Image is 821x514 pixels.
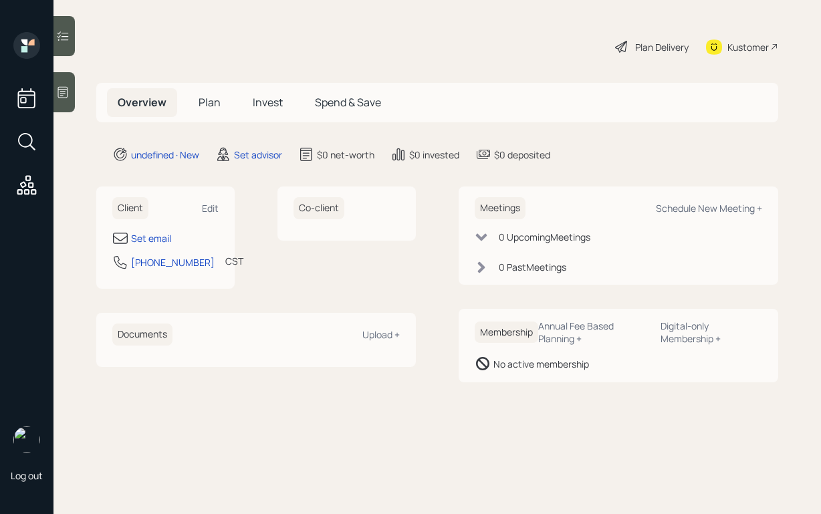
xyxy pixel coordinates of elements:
[118,95,166,110] span: Overview
[131,231,171,245] div: Set email
[362,328,400,341] div: Upload +
[199,95,221,110] span: Plan
[538,319,650,345] div: Annual Fee Based Planning +
[131,255,215,269] div: [PHONE_NUMBER]
[494,148,550,162] div: $0 deposited
[234,148,282,162] div: Set advisor
[409,148,459,162] div: $0 invested
[475,322,538,344] h6: Membership
[475,197,525,219] h6: Meetings
[315,95,381,110] span: Spend & Save
[11,469,43,482] div: Log out
[656,202,762,215] div: Schedule New Meeting +
[131,148,199,162] div: undefined · New
[499,230,590,244] div: 0 Upcoming Meeting s
[493,357,589,371] div: No active membership
[225,254,243,268] div: CST
[727,40,769,54] div: Kustomer
[13,426,40,453] img: robby-grisanti-headshot.png
[294,197,344,219] h6: Co-client
[112,324,172,346] h6: Documents
[253,95,283,110] span: Invest
[661,319,762,345] div: Digital-only Membership +
[317,148,374,162] div: $0 net-worth
[499,260,566,274] div: 0 Past Meeting s
[202,202,219,215] div: Edit
[112,197,148,219] h6: Client
[635,40,689,54] div: Plan Delivery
